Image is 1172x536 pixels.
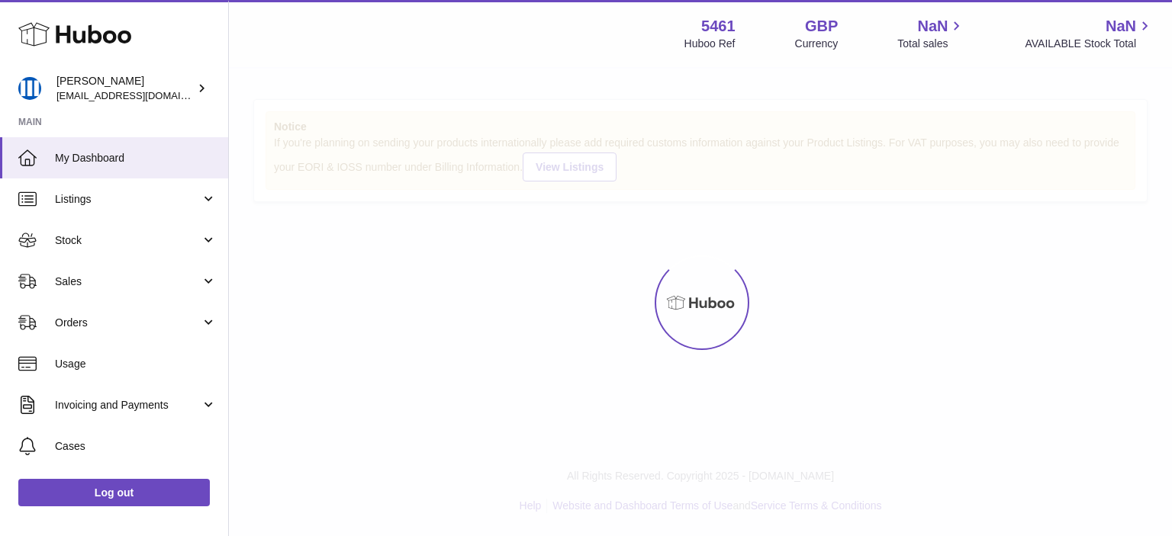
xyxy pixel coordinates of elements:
[56,89,224,101] span: [EMAIL_ADDRESS][DOMAIN_NAME]
[55,151,217,165] span: My Dashboard
[18,479,210,506] a: Log out
[805,16,838,37] strong: GBP
[795,37,839,51] div: Currency
[897,37,965,51] span: Total sales
[18,77,41,100] img: oksana@monimoto.com
[55,357,217,371] span: Usage
[55,439,217,454] span: Cases
[917,16,948,37] span: NaN
[55,398,201,412] span: Invoicing and Payments
[1106,16,1136,37] span: NaN
[1025,16,1154,51] a: NaN AVAILABLE Stock Total
[897,16,965,51] a: NaN Total sales
[55,233,201,248] span: Stock
[1025,37,1154,51] span: AVAILABLE Stock Total
[56,74,194,103] div: [PERSON_NAME]
[55,316,201,330] span: Orders
[55,192,201,207] span: Listings
[55,274,201,289] span: Sales
[701,16,736,37] strong: 5461
[684,37,736,51] div: Huboo Ref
